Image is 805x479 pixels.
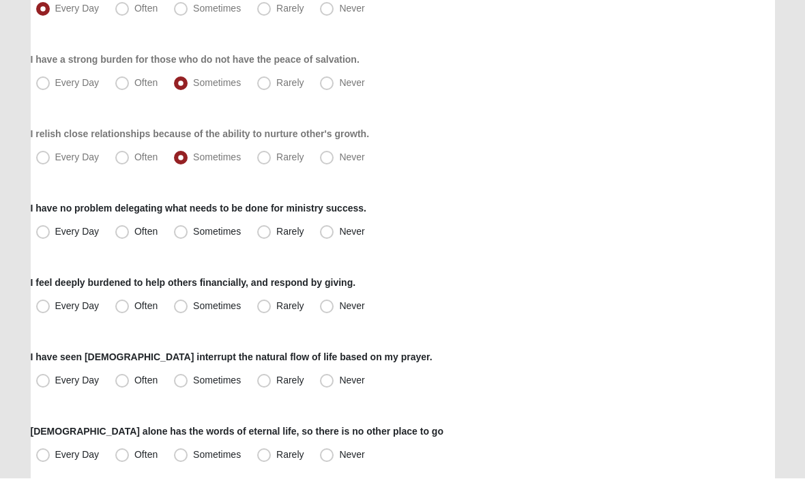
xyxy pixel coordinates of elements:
span: Never [339,152,364,163]
label: I feel deeply burdened to help others financially, and respond by giving. [31,276,356,290]
label: I have no problem delegating what needs to be done for ministry success. [31,202,366,216]
span: Often [134,375,158,386]
span: Rarely [276,301,304,312]
span: Never [339,301,364,312]
span: Often [134,78,158,89]
span: Sometimes [193,227,241,237]
span: Rarely [276,375,304,386]
span: Every Day [55,78,100,89]
span: Sometimes [193,3,241,14]
span: Never [339,3,364,14]
span: Often [134,152,158,163]
span: Sometimes [193,450,241,461]
span: Sometimes [193,78,241,89]
span: Sometimes [193,301,241,312]
span: Often [134,301,158,312]
label: I have seen [DEMOGRAPHIC_DATA] interrupt the natural flow of life based on my prayer. [31,351,433,364]
span: Rarely [276,152,304,163]
span: Never [339,227,364,237]
span: Never [339,375,364,386]
label: I have a strong burden for those who do not have the peace of salvation. [31,53,360,67]
span: Often [134,450,158,461]
span: Rarely [276,3,304,14]
span: Every Day [55,152,100,163]
span: Often [134,3,158,14]
label: I relish close relationships because of the ability to nurture other's growth. [31,128,370,141]
span: Every Day [55,450,100,461]
span: Every Day [55,375,100,386]
span: Every Day [55,227,100,237]
span: Every Day [55,301,100,312]
label: [DEMOGRAPHIC_DATA] alone has the words of eternal life, so there is no other place to go [31,425,443,439]
span: Never [339,78,364,89]
span: Sometimes [193,152,241,163]
span: Often [134,227,158,237]
span: Never [339,450,364,461]
span: Rarely [276,78,304,89]
span: Rarely [276,450,304,461]
span: Rarely [276,227,304,237]
span: Sometimes [193,375,241,386]
span: Every Day [55,3,100,14]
